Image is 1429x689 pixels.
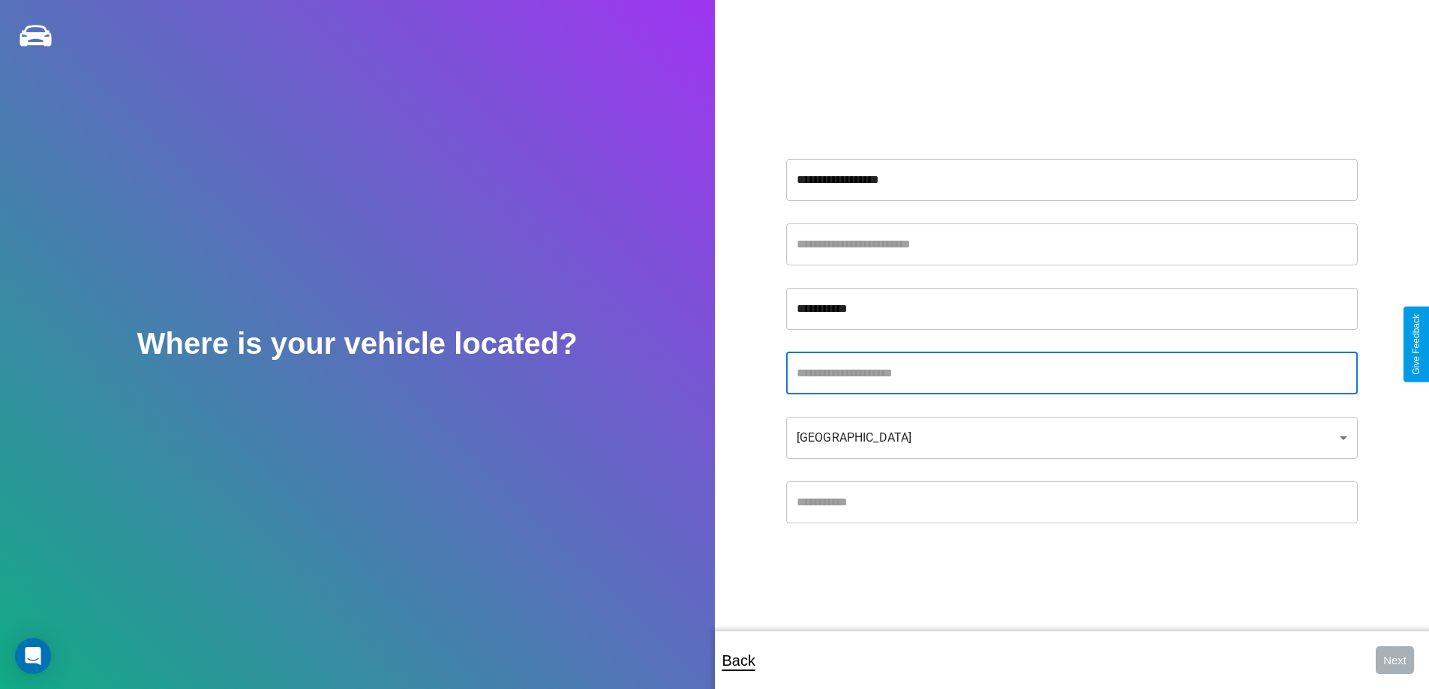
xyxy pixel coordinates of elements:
[722,647,755,674] p: Back
[1376,646,1414,674] button: Next
[137,327,578,361] h2: Where is your vehicle located?
[786,417,1358,459] div: [GEOGRAPHIC_DATA]
[15,638,51,674] div: Open Intercom Messenger
[1411,314,1421,375] div: Give Feedback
